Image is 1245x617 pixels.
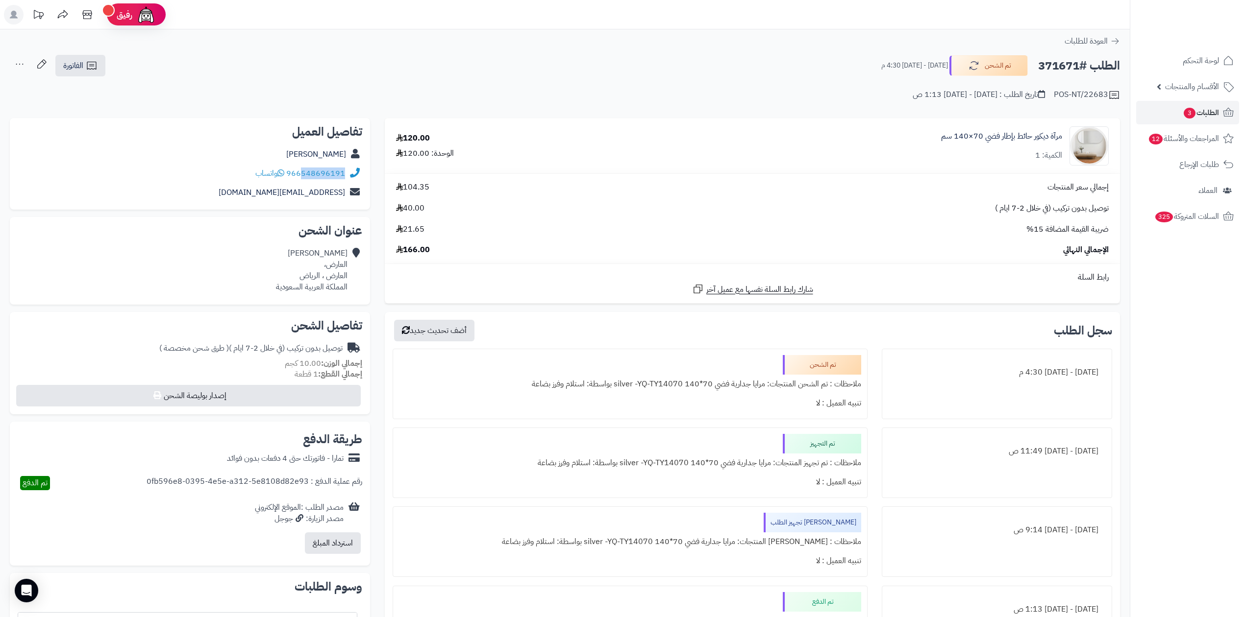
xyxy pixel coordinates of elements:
button: إصدار بوليصة الشحن [16,385,361,406]
a: الطلبات3 [1136,101,1239,124]
a: واتساب [255,167,284,179]
div: 120.00 [396,133,430,144]
div: مصدر الزيارة: جوجل [255,513,344,524]
span: 325 [1155,212,1173,223]
button: استرداد المبلغ [305,532,361,554]
span: ( طرق شحن مخصصة ) [159,342,229,354]
span: لوحة التحكم [1183,54,1219,68]
a: المراجعات والأسئلة12 [1136,127,1239,150]
small: [DATE] - [DATE] 4:30 م [881,61,948,71]
span: شارك رابط السلة نفسها مع عميل آخر [706,284,813,295]
span: المراجعات والأسئلة [1148,132,1219,145]
div: تم الشحن [783,355,861,375]
div: رقم عملية الدفع : 0fb596e8-0395-4e5e-a312-5e8108d82e93 [147,476,362,490]
span: السلات المتروكة [1154,210,1219,223]
div: رابط السلة [389,272,1116,283]
a: العودة للطلبات [1065,35,1120,47]
span: 166.00 [396,244,430,256]
h2: طريقة الدفع [303,433,362,445]
div: تم التجهيز [783,434,861,453]
span: 3 [1184,108,1196,119]
small: 10.00 كجم [285,357,362,369]
a: [PERSON_NAME] [286,148,346,160]
div: [DATE] - [DATE] 11:49 ص [888,442,1106,461]
div: [PERSON_NAME] تجهيز الطلب [764,513,861,532]
div: تنبيه العميل : لا [399,551,861,570]
div: الوحدة: 120.00 [396,148,454,159]
a: شارك رابط السلة نفسها مع عميل آخر [692,283,813,295]
a: الفاتورة [55,55,105,76]
span: طلبات الإرجاع [1179,158,1219,171]
img: ai-face.png [136,5,156,24]
span: توصيل بدون تركيب (في خلال 2-7 ايام ) [995,203,1109,214]
a: مرآة ديكور حائط بإطار فضي 70×140 سم [941,131,1062,142]
div: تم الدفع [783,592,861,612]
a: 966548696191 [286,167,345,179]
h2: تفاصيل الشحن [18,320,362,332]
button: تم الشحن [949,55,1028,76]
h2: تفاصيل العميل [18,126,362,138]
a: [EMAIL_ADDRESS][DOMAIN_NAME] [219,187,345,198]
span: الطلبات [1183,106,1219,119]
small: 1 قطعة [295,368,362,380]
div: [DATE] - [DATE] 4:30 م [888,363,1106,382]
div: الكمية: 1 [1035,150,1062,161]
a: العملاء [1136,179,1239,202]
span: رفيق [117,9,132,21]
span: تم الدفع [23,477,48,489]
span: ضريبة القيمة المضافة 15% [1026,224,1109,235]
h2: وسوم الطلبات [18,581,362,593]
div: ملاحظات : تم الشحن المنتجات: مرايا جدارية فضي 70*140 silver -YQ-TY14070 بواسطة: استلام وفرز بضاعة [399,375,861,394]
span: العودة للطلبات [1065,35,1108,47]
a: تحديثات المنصة [26,5,50,27]
img: 1753786058-1-90x90.jpg [1070,126,1108,166]
div: مصدر الطلب :الموقع الإلكتروني [255,502,344,524]
div: ملاحظات : تم تجهيز المنتجات: مرايا جدارية فضي 70*140 silver -YQ-TY14070 بواسطة: استلام وفرز بضاعة [399,453,861,473]
span: الإجمالي النهائي [1063,244,1109,256]
div: ملاحظات : [PERSON_NAME] المنتجات: مرايا جدارية فضي 70*140 silver -YQ-TY14070 بواسطة: استلام وفرز ... [399,532,861,551]
span: 21.65 [396,224,424,235]
img: logo-2.png [1178,22,1236,43]
button: أضف تحديث جديد [394,320,474,341]
h2: الطلب #371671 [1038,56,1120,76]
span: 12 [1149,134,1163,145]
span: العملاء [1198,184,1218,197]
span: الأقسام والمنتجات [1165,80,1219,94]
h2: عنوان الشحن [18,225,362,237]
div: [DATE] - [DATE] 9:14 ص [888,521,1106,540]
span: 104.35 [396,182,429,193]
strong: إجمالي الوزن: [321,357,362,369]
a: طلبات الإرجاع [1136,153,1239,176]
span: إجمالي سعر المنتجات [1047,182,1109,193]
div: تنبيه العميل : لا [399,394,861,413]
div: تاريخ الطلب : [DATE] - [DATE] 1:13 ص [913,89,1045,100]
div: توصيل بدون تركيب (في خلال 2-7 ايام ) [159,343,343,354]
div: [PERSON_NAME] العارض، العارض ، الرياض المملكة العربية السعودية [276,248,348,292]
div: تمارا - فاتورتك حتى 4 دفعات بدون فوائد [227,453,344,464]
div: تنبيه العميل : لا [399,473,861,492]
a: لوحة التحكم [1136,49,1239,72]
div: POS-NT/22683 [1054,89,1120,101]
strong: إجمالي القطع: [318,368,362,380]
span: الفاتورة [63,60,83,71]
span: 40.00 [396,203,424,214]
h3: سجل الطلب [1054,325,1112,336]
a: السلات المتروكة325 [1136,205,1239,228]
div: Open Intercom Messenger [15,579,38,602]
